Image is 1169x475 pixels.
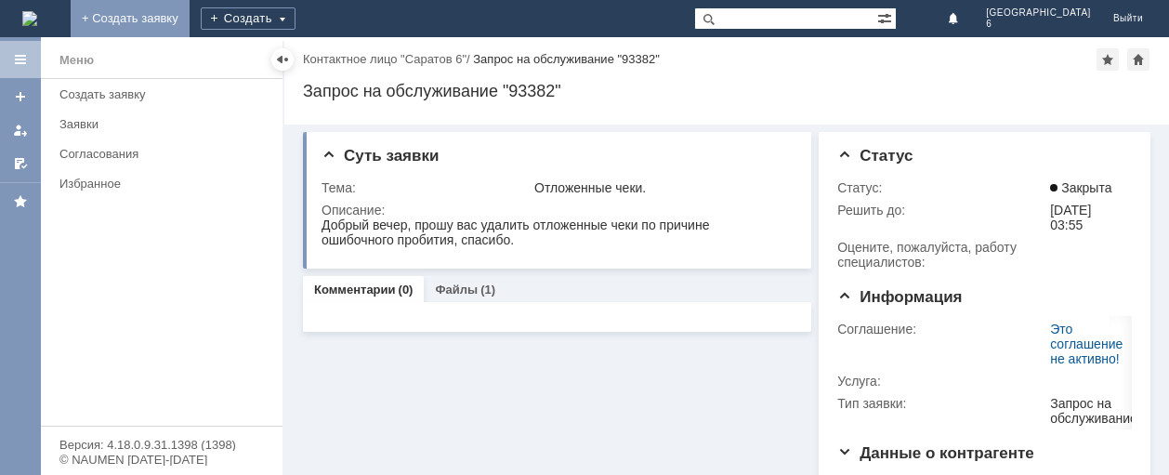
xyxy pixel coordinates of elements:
a: Комментарии [314,283,396,297]
span: 6 [986,19,1091,30]
img: logo [22,11,37,26]
div: Описание: [322,203,792,218]
span: Закрыта [1050,180,1111,195]
span: Данные о контрагенте [837,444,1034,462]
span: [DATE] 03:55 [1050,203,1091,232]
a: Это соглашение не активно! [1050,322,1123,366]
div: Решить до: [837,203,1046,218]
div: (0) [399,283,414,297]
div: (1) [480,283,495,297]
div: Согласования [59,147,271,161]
span: Статус [837,147,913,165]
div: Запрос на обслуживание "93382" [473,52,660,66]
div: Версия: 4.18.0.9.31.1398 (1398) [59,439,264,451]
div: Создать [201,7,296,30]
div: Отложенные чеки. [534,180,788,195]
div: Oцените, пожалуйста, работу специалистов: [837,240,1046,270]
a: Мои заявки [6,115,35,145]
div: Меню [59,49,94,72]
div: Соглашение: [837,322,1046,336]
span: Информация [837,288,962,306]
div: Добавить в избранное [1097,48,1119,71]
a: Контактное лицо "Саратов 6" [303,52,466,66]
div: Статус: [837,180,1046,195]
a: Согласования [52,139,279,168]
div: © NAUMEN [DATE]-[DATE] [59,454,264,466]
div: Сделать домашней страницей [1127,48,1149,71]
div: Услуга: [837,374,1046,389]
span: [GEOGRAPHIC_DATA] [986,7,1091,19]
div: Тема: [322,180,531,195]
span: Расширенный поиск [877,8,896,26]
div: Запрос на обслуживание "93382" [303,82,1150,100]
div: Запрос на обслуживание [1050,396,1137,426]
div: / [303,52,473,66]
a: Мои согласования [6,149,35,178]
div: Создать заявку [59,87,271,101]
a: Перейти на домашнюю страницу [22,11,37,26]
a: Заявки [52,110,279,139]
a: Файлы [435,283,478,297]
div: Заявки [59,117,271,131]
span: Суть заявки [322,147,439,165]
div: Скрыть меню [271,48,294,71]
div: Избранное [59,177,251,191]
a: Создать заявку [6,82,35,112]
a: Создать заявку [52,80,279,109]
div: Тип заявки: [837,396,1046,411]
